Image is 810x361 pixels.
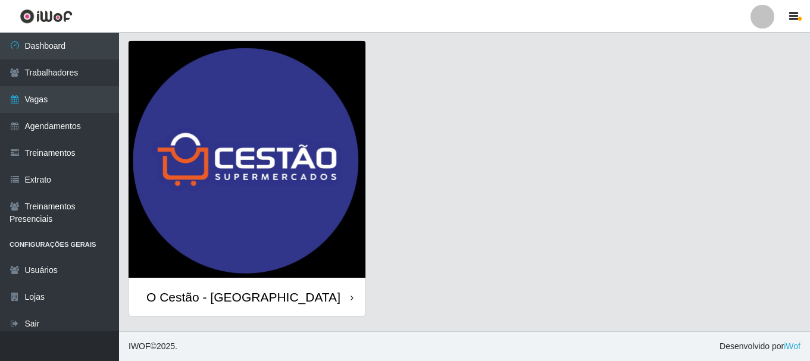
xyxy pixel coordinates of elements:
a: iWof [784,341,800,351]
div: O Cestão - [GEOGRAPHIC_DATA] [146,290,340,305]
span: © 2025 . [129,340,177,353]
span: Desenvolvido por [720,340,800,353]
img: CoreUI Logo [20,9,73,24]
span: IWOF [129,341,151,351]
a: O Cestão - [GEOGRAPHIC_DATA] [129,41,365,316]
img: cardImg [129,41,365,278]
